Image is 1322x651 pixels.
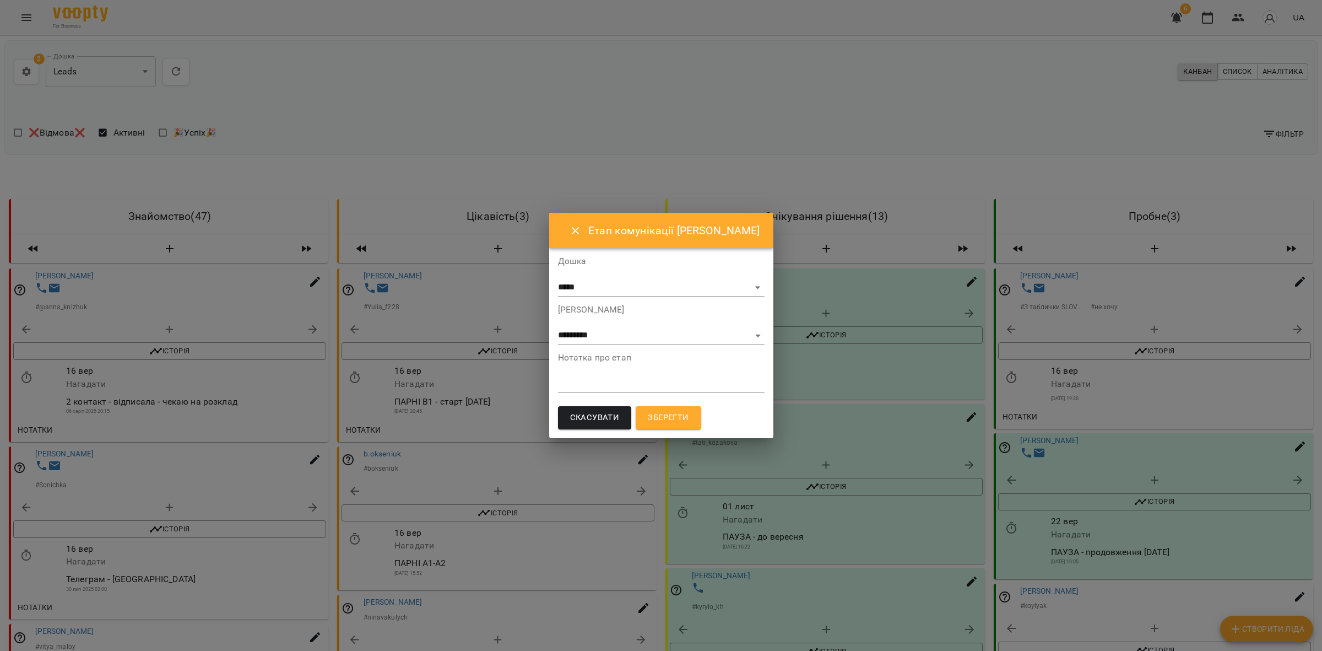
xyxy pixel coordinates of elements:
label: Дошка [558,257,765,266]
label: Нотатка про етап [558,353,765,362]
label: [PERSON_NAME] [558,305,765,314]
span: Зберегти [648,411,689,425]
button: Зберегти [636,406,701,429]
h6: Етап комунікації [PERSON_NAME] [588,222,760,239]
span: Скасувати [570,411,620,425]
button: Скасувати [558,406,632,429]
button: Close [562,218,589,244]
